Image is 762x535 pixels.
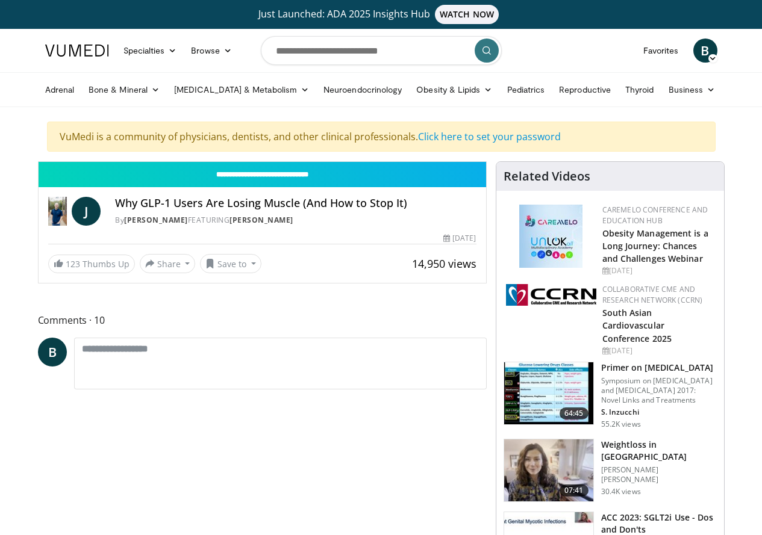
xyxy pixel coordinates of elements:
span: WATCH NOW [435,5,499,24]
img: 9983fed1-7565-45be-8934-aef1103ce6e2.150x105_q85_crop-smart_upscale.jpg [504,439,593,502]
p: 55.2K views [601,419,641,429]
button: Save to [200,254,261,273]
img: 022d2313-3eaa-4549-99ac-ae6801cd1fdc.150x105_q85_crop-smart_upscale.jpg [504,362,593,425]
img: 45df64a9-a6de-482c-8a90-ada250f7980c.png.150x105_q85_autocrop_double_scale_upscale_version-0.2.jpg [519,205,582,268]
a: Pediatrics [500,78,552,102]
img: a04ee3ba-8487-4636-b0fb-5e8d268f3737.png.150x105_q85_autocrop_double_scale_upscale_version-0.2.png [506,284,596,306]
a: Browse [184,39,239,63]
div: [DATE] [443,233,476,244]
img: Dr. Jordan Rennicke [48,197,67,226]
p: 30.4K views [601,487,641,496]
span: 14,950 views [412,256,476,271]
a: Just Launched: ADA 2025 Insights HubWATCH NOW [47,5,716,24]
h3: Weightloss in [GEOGRAPHIC_DATA] [601,439,717,463]
a: Bone & Mineral [81,78,167,102]
a: Adrenal [38,78,82,102]
a: [PERSON_NAME] [230,215,293,225]
h3: Primer on [MEDICAL_DATA] [601,362,717,374]
input: Search topics, interventions [261,36,502,65]
a: Neuroendocrinology [316,78,409,102]
span: 07:41 [560,484,589,496]
div: VuMedi is a community of physicians, dentists, and other clinical professionals. [47,122,716,152]
a: Collaborative CME and Research Network (CCRN) [602,284,703,305]
a: Obesity Management is a Long Journey: Chances and Challenges Webinar [602,227,708,264]
a: 64:45 Primer on [MEDICAL_DATA] Symposium on [MEDICAL_DATA] and [MEDICAL_DATA] 2017: Novel Links a... [504,362,717,429]
a: Specialties [116,39,184,63]
p: [PERSON_NAME] [PERSON_NAME] [601,465,717,484]
a: Obesity & Lipids [409,78,499,102]
a: Favorites [636,39,686,63]
a: Thyroid [618,78,661,102]
div: [DATE] [602,345,714,356]
a: B [38,338,67,366]
img: VuMedi Logo [45,45,109,57]
h4: Related Videos [504,169,590,184]
span: 64:45 [560,407,589,419]
div: [DATE] [602,265,714,276]
h4: Why GLP-1 Users Are Losing Muscle (And How to Stop It) [115,197,476,210]
a: B [693,39,717,63]
a: CaReMeLO Conference and Education Hub [602,205,708,226]
span: Comments 10 [38,312,487,328]
a: [MEDICAL_DATA] & Metabolism [167,78,316,102]
a: 123 Thumbs Up [48,255,135,273]
a: Click here to set your password [418,130,561,143]
span: 123 [66,258,80,270]
a: [PERSON_NAME] [124,215,188,225]
p: S. Inzucchi [601,407,717,417]
a: Business [661,78,723,102]
button: Share [140,254,196,273]
a: 07:41 Weightloss in [GEOGRAPHIC_DATA] [PERSON_NAME] [PERSON_NAME] 30.4K views [504,439,717,503]
a: Reproductive [552,78,618,102]
div: By FEATURING [115,215,476,226]
a: J [72,197,101,226]
a: South Asian Cardiovascular Conference 2025 [602,307,672,344]
p: Symposium on [MEDICAL_DATA] and [MEDICAL_DATA] 2017: Novel Links and Treatments [601,376,717,405]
